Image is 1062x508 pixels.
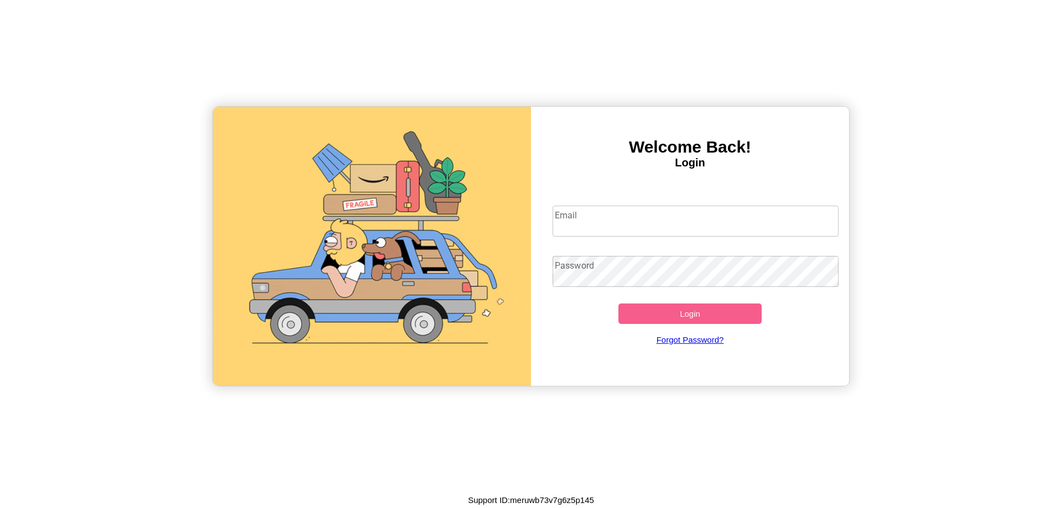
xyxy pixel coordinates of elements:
[547,324,834,355] a: Forgot Password?
[213,107,531,386] img: gif
[468,493,594,507] p: Support ID: meruwb73v7g6z5p145
[618,303,762,324] button: Login
[531,138,849,156] h3: Welcome Back!
[531,156,849,169] h4: Login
